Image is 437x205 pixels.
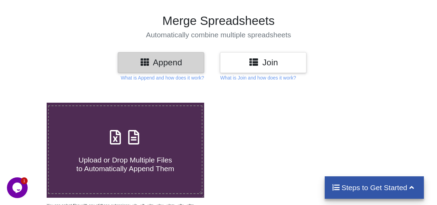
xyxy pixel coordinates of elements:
[220,74,296,81] p: What is Join and how does it work?
[121,74,204,81] p: What is Append and how does it work?
[225,57,301,67] h3: Join
[332,183,417,192] h4: Steps to Get Started
[76,156,174,173] span: Upload or Drop Multiple Files to Automatically Append Them
[7,177,29,198] iframe: chat widget
[123,57,199,67] h3: Append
